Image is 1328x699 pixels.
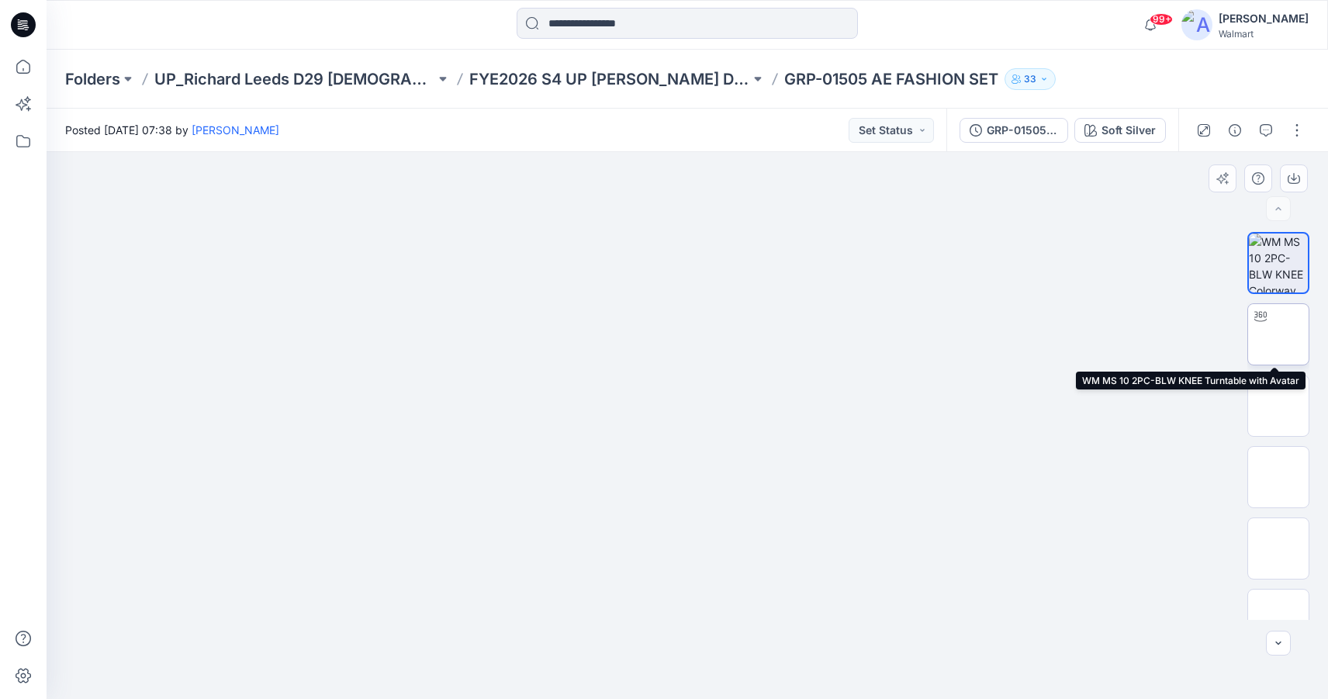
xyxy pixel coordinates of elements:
[1101,122,1156,139] div: Soft Silver
[65,122,279,138] span: Posted [DATE] 07:38 by
[192,123,279,137] a: [PERSON_NAME]
[1150,13,1173,26] span: 99+
[1074,118,1166,143] button: Soft Silver
[1005,68,1056,90] button: 33
[784,68,998,90] p: GRP-01505 AE FASHION SET
[1024,71,1036,88] p: 33
[154,68,435,90] a: UP_Richard Leeds D29 [DEMOGRAPHIC_DATA] Fashion Sleep
[1223,118,1247,143] button: Details
[960,118,1068,143] button: GRP-01505 AE FASHION SET_REV03
[1219,28,1309,40] div: Walmart
[987,122,1058,139] div: GRP-01505 AE FASHION SET_REV03
[65,68,120,90] a: Folders
[469,68,750,90] a: FYE2026 S4 UP [PERSON_NAME] D29 [DEMOGRAPHIC_DATA] Sleepwear-fashion
[1249,234,1308,292] img: WM MS 10 2PC-BLW KNEE Colorway wo Avatar
[1219,9,1309,28] div: [PERSON_NAME]
[1181,9,1212,40] img: avatar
